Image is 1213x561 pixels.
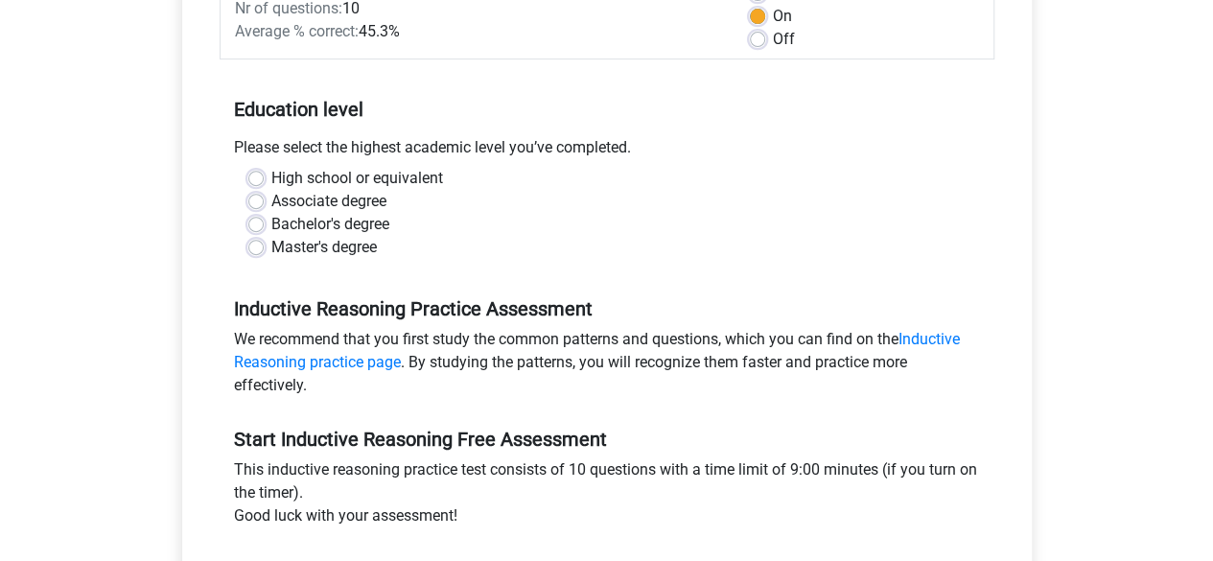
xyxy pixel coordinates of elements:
[235,22,359,40] span: Average % correct:
[773,5,792,28] label: On
[271,236,377,259] label: Master's degree
[220,458,994,535] div: This inductive reasoning practice test consists of 10 questions with a time limit of 9:00 minutes...
[220,328,994,405] div: We recommend that you first study the common patterns and questions, which you can find on the . ...
[221,20,735,43] div: 45.3%
[773,28,795,51] label: Off
[234,90,980,129] h5: Education level
[234,297,980,320] h5: Inductive Reasoning Practice Assessment
[220,136,994,167] div: Please select the highest academic level you’ve completed.
[234,428,980,451] h5: Start Inductive Reasoning Free Assessment
[271,213,389,236] label: Bachelor's degree
[271,167,443,190] label: High school or equivalent
[271,190,386,213] label: Associate degree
